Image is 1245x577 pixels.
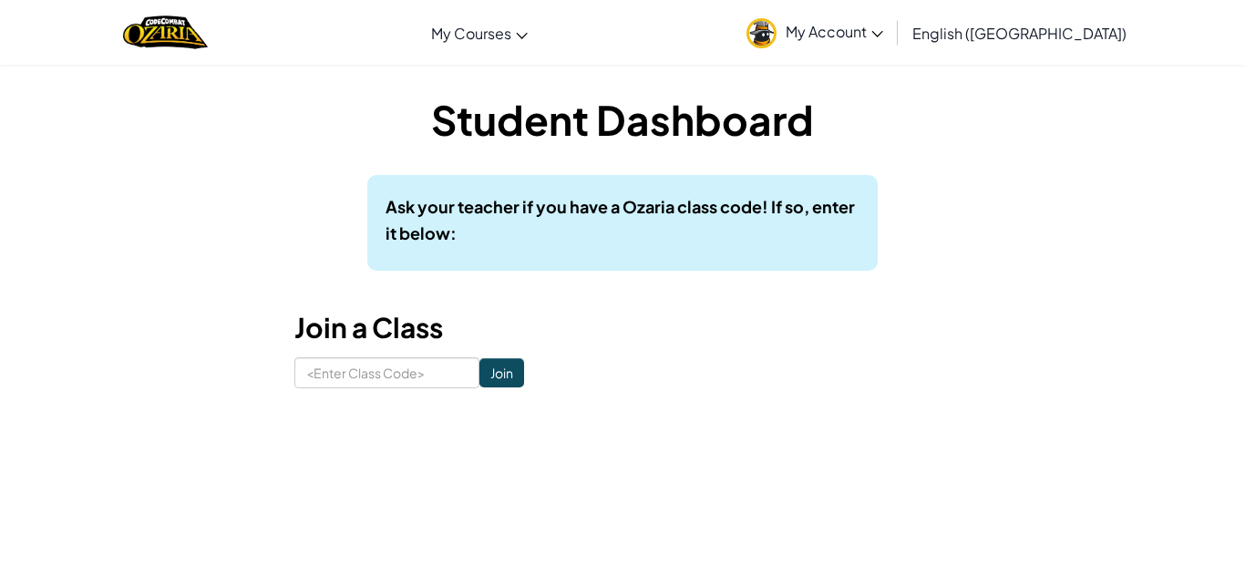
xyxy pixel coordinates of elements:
h1: Student Dashboard [294,91,951,148]
span: My Account [786,22,883,41]
input: Join [479,358,524,387]
span: My Courses [431,24,511,43]
img: avatar [746,18,777,48]
b: Ask your teacher if you have a Ozaria class code! If so, enter it below: [386,196,855,243]
span: English ([GEOGRAPHIC_DATA]) [912,24,1127,43]
img: Home [123,14,208,51]
a: My Account [737,4,892,61]
h3: Join a Class [294,307,951,348]
a: English ([GEOGRAPHIC_DATA]) [903,8,1136,57]
a: My Courses [422,8,537,57]
input: <Enter Class Code> [294,357,479,388]
a: Ozaria by CodeCombat logo [123,14,208,51]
